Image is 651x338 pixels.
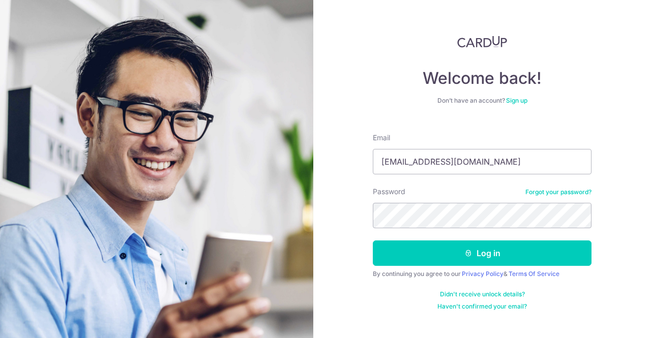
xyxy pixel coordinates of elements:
input: Enter your Email [373,149,591,174]
a: Sign up [506,97,527,104]
a: Forgot your password? [525,188,591,196]
img: CardUp Logo [457,36,507,48]
label: Email [373,133,390,143]
a: Didn't receive unlock details? [440,290,525,298]
label: Password [373,187,405,197]
button: Log in [373,240,591,266]
a: Terms Of Service [509,270,559,278]
a: Privacy Policy [462,270,504,278]
div: By continuing you agree to our & [373,270,591,278]
h4: Welcome back! [373,68,591,88]
div: Don’t have an account? [373,97,591,105]
a: Haven't confirmed your email? [437,302,527,311]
